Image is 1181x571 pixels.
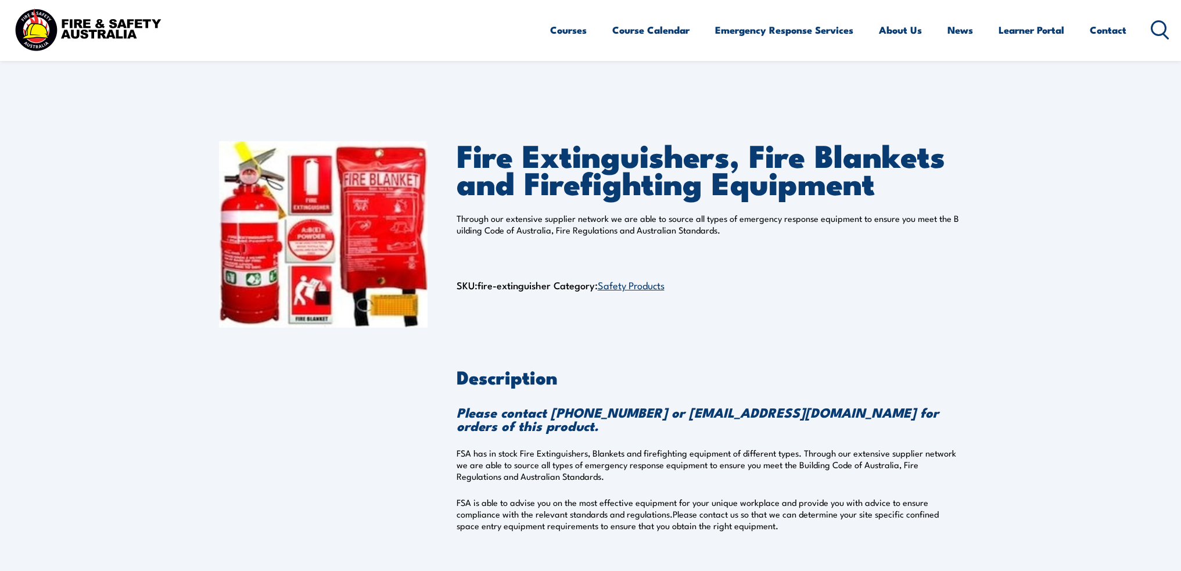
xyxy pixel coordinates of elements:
a: Course Calendar [612,15,690,45]
h1: Fire Extinguishers, Fire Blankets and Firefighting Equipment [457,141,963,195]
a: Courses [550,15,587,45]
a: About Us [879,15,922,45]
p: FSA has in stock Fire Extinguishers, Blankets and firefighting equipment of different types. Thro... [457,447,963,482]
a: Learner Portal [999,15,1064,45]
a: Contact [1090,15,1126,45]
span: Category: [554,278,665,292]
img: Fire Extinguishers, Fire Blankets and Firefighting Equipment [219,141,428,328]
p: Through our extensive supplier network we are able to source all types of emergency response equi... [457,213,963,236]
span: fire-extinguisher [478,278,551,292]
p: FSA is able to advise you on the most effective equipment for your unique workplace and provide y... [457,497,963,532]
a: News [947,15,973,45]
strong: Please contact [PHONE_NUMBER] or [EMAIL_ADDRESS][DOMAIN_NAME] for orders of this product. [457,402,939,436]
a: Emergency Response Services [715,15,853,45]
h2: Description [457,368,963,385]
span: SKU: [457,278,551,292]
a: Safety Products [598,278,665,292]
